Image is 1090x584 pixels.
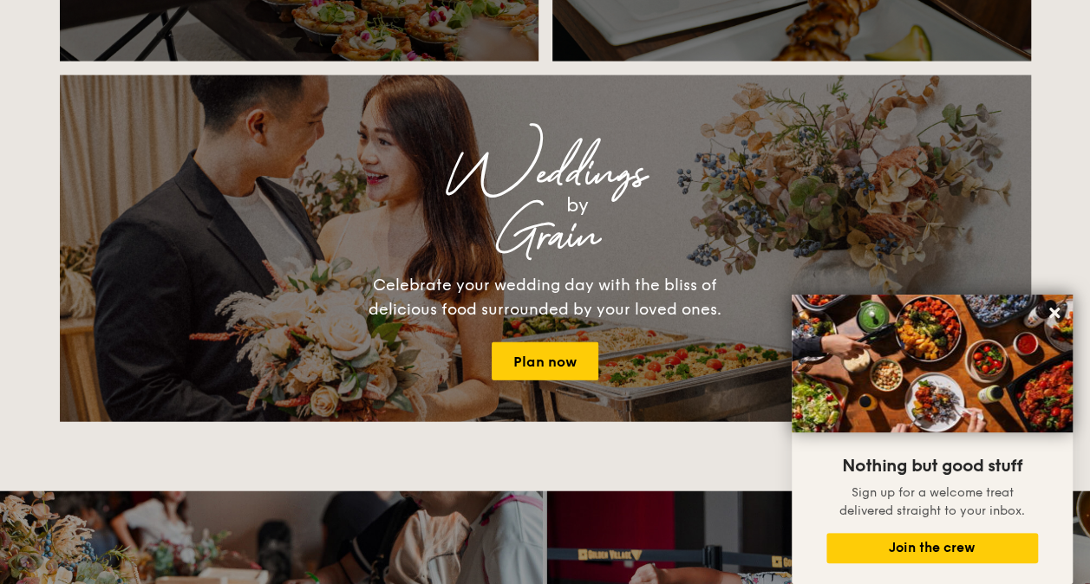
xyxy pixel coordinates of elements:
[1041,299,1068,327] button: Close
[350,273,741,321] div: Celebrate your wedding day with the bliss of delicious food surrounded by your loved ones.
[842,456,1022,477] span: Nothing but good stuff
[792,295,1073,432] img: DSC07876-Edit02-Large.jpeg
[826,533,1038,563] button: Join the crew
[212,159,878,190] div: Weddings
[277,190,878,221] div: by
[212,221,878,252] div: Grain
[839,485,1025,518] span: Sign up for a welcome treat delivered straight to your inbox.
[492,342,598,380] a: Plan now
